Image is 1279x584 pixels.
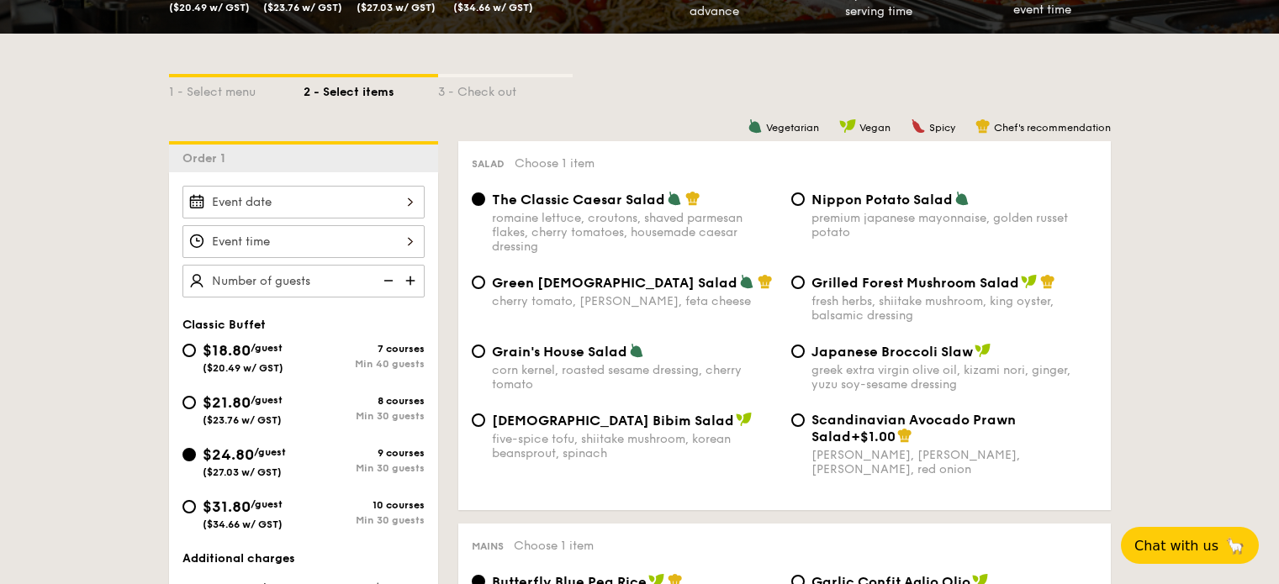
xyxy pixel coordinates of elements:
div: 9 courses [304,447,425,459]
img: icon-vegetarian.fe4039eb.svg [954,191,970,206]
div: romaine lettuce, croutons, shaved parmesan flakes, cherry tomatoes, housemade caesar dressing [492,211,778,254]
span: /guest [254,446,286,458]
input: Nippon Potato Saladpremium japanese mayonnaise, golden russet potato [791,192,805,206]
div: [PERSON_NAME], [PERSON_NAME], [PERSON_NAME], red onion [811,448,1097,476]
div: five-spice tofu, shiitake mushroom, korean beansprout, spinach [492,432,778,460]
input: $31.80/guest($34.66 w/ GST)10 coursesMin 30 guests [182,500,196,513]
img: icon-vegetarian.fe4039eb.svg [629,343,644,358]
span: /guest [251,498,283,510]
span: Grilled Forest Mushroom Salad [811,275,1019,291]
span: ($20.49 w/ GST) [169,2,250,13]
span: ($34.66 w/ GST) [203,518,283,530]
span: Choose 1 item [515,156,595,171]
input: [DEMOGRAPHIC_DATA] Bibim Saladfive-spice tofu, shiitake mushroom, korean beansprout, spinach [472,413,485,427]
input: Grilled Forest Mushroom Saladfresh herbs, shiitake mushroom, king oyster, balsamic dressing [791,276,805,289]
span: Classic Buffet [182,318,266,332]
div: 1 - Select menu [169,77,304,101]
span: Vegan [859,122,891,134]
span: Choose 1 item [514,539,594,553]
input: $24.80/guest($27.03 w/ GST)9 coursesMin 30 guests [182,448,196,461]
span: Scandinavian Avocado Prawn Salad [811,412,1016,445]
div: corn kernel, roasted sesame dressing, cherry tomato [492,363,778,392]
div: 8 courses [304,395,425,407]
input: Grain's House Saladcorn kernel, roasted sesame dressing, cherry tomato [472,345,485,358]
div: greek extra virgin olive oil, kizami nori, ginger, yuzu soy-sesame dressing [811,363,1097,392]
input: The Classic Caesar Saladromaine lettuce, croutons, shaved parmesan flakes, cherry tomatoes, house... [472,192,485,206]
img: icon-spicy.37a8142b.svg [911,118,926,134]
div: fresh herbs, shiitake mushroom, king oyster, balsamic dressing [811,294,1097,323]
span: Vegetarian [766,122,819,134]
img: icon-chef-hat.a58ddaea.svg [685,191,700,206]
img: icon-vegetarian.fe4039eb.svg [739,274,754,289]
img: icon-reduce.1d2dbef1.svg [374,265,399,297]
span: +$1.00 [851,429,896,445]
div: Min 30 guests [304,410,425,422]
span: Salad [472,158,505,170]
span: The Classic Caesar Salad [492,192,665,208]
img: icon-chef-hat.a58ddaea.svg [1040,274,1055,289]
span: 🦙 [1225,536,1245,555]
div: Min 30 guests [304,462,425,474]
div: Min 30 guests [304,514,425,526]
img: icon-vegan.f8ff3823.svg [1021,274,1038,289]
span: $24.80 [203,445,254,464]
span: [DEMOGRAPHIC_DATA] Bibim Salad [492,413,734,429]
input: Event date [182,186,425,218]
span: ($20.49 w/ GST) [203,362,283,374]
input: Japanese Broccoli Slawgreek extra virgin olive oil, kizami nori, ginger, yuzu soy-sesame dressing [791,345,805,358]
img: icon-add.58712e84.svg [399,265,425,297]
span: /guest [251,342,283,354]
span: Grain's House Salad [492,344,627,360]
img: icon-vegan.f8ff3823.svg [975,343,991,358]
input: Number of guests [182,265,425,297]
div: premium japanese mayonnaise, golden russet potato [811,211,1097,239]
span: ($27.03 w/ GST) [357,2,436,13]
span: $31.80 [203,497,251,516]
span: Nippon Potato Salad [811,192,953,208]
input: Green [DEMOGRAPHIC_DATA] Saladcherry tomato, [PERSON_NAME], feta cheese [472,276,485,289]
img: icon-vegan.f8ff3823.svg [736,412,753,427]
span: Chat with us [1134,538,1218,554]
img: icon-chef-hat.a58ddaea.svg [897,428,912,443]
input: Scandinavian Avocado Prawn Salad+$1.00[PERSON_NAME], [PERSON_NAME], [PERSON_NAME], red onion [791,413,805,427]
span: Japanese Broccoli Slaw [811,344,973,360]
img: icon-chef-hat.a58ddaea.svg [758,274,773,289]
span: Mains [472,540,504,552]
span: Green [DEMOGRAPHIC_DATA] Salad [492,275,737,291]
span: ($27.03 w/ GST) [203,466,282,478]
span: Spicy [929,122,955,134]
div: Additional charges [182,550,425,567]
div: 2 - Select items [304,77,438,101]
div: cherry tomato, [PERSON_NAME], feta cheese [492,294,778,308]
img: icon-vegetarian.fe4039eb.svg [667,191,682,206]
span: $18.80 [203,341,251,360]
input: Event time [182,225,425,258]
span: ($34.66 w/ GST) [453,2,533,13]
img: icon-chef-hat.a58ddaea.svg [975,118,991,134]
span: ($23.76 w/ GST) [203,414,282,426]
span: $21.80 [203,393,251,412]
input: $21.80/guest($23.76 w/ GST)8 coursesMin 30 guests [182,396,196,409]
div: Min 40 guests [304,358,425,370]
img: icon-vegan.f8ff3823.svg [839,118,856,134]
span: ($23.76 w/ GST) [263,2,342,13]
img: icon-vegetarian.fe4039eb.svg [748,118,763,134]
span: Chef's recommendation [994,122,1111,134]
span: /guest [251,394,283,406]
span: Order 1 [182,151,232,166]
input: $18.80/guest($20.49 w/ GST)7 coursesMin 40 guests [182,344,196,357]
button: Chat with us🦙 [1121,527,1259,564]
div: 10 courses [304,499,425,511]
div: 7 courses [304,343,425,355]
div: 3 - Check out [438,77,573,101]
